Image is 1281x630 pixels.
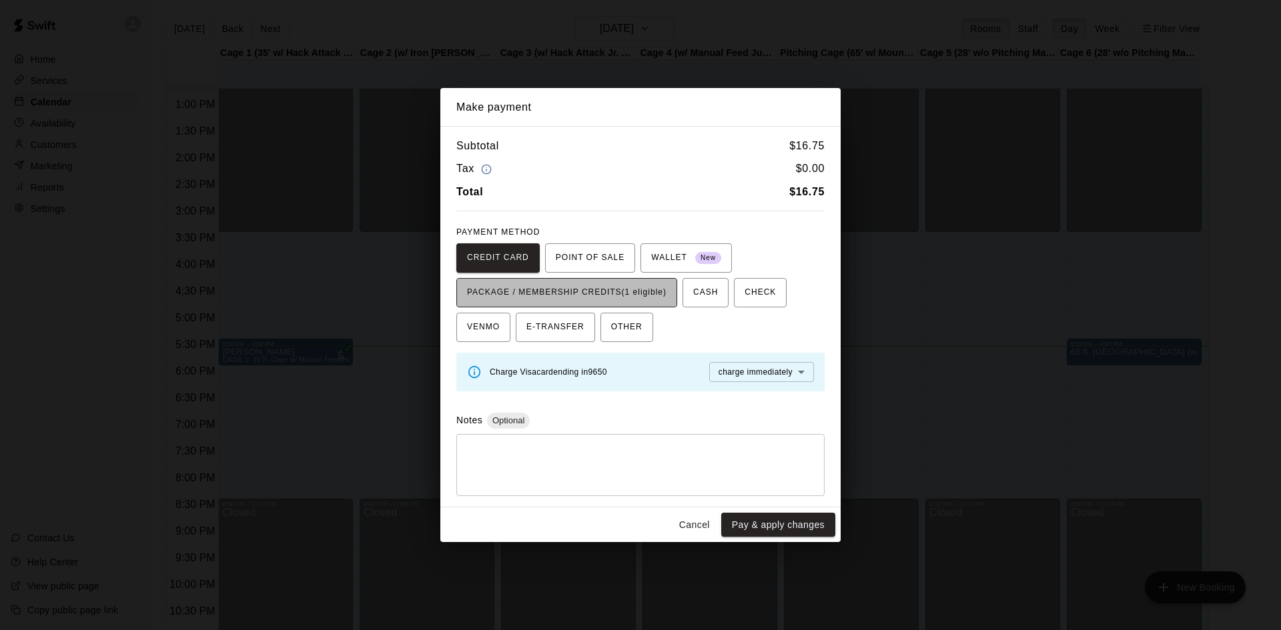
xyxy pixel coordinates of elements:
[456,227,540,237] span: PAYMENT METHOD
[456,313,510,342] button: VENMO
[683,278,729,307] button: CASH
[467,317,500,338] span: VENMO
[516,313,595,342] button: E-TRANSFER
[789,137,825,155] h6: $ 16.75
[456,186,483,197] b: Total
[487,415,530,425] span: Optional
[456,278,677,307] button: PACKAGE / MEMBERSHIP CREDITS(1 eligible)
[600,313,653,342] button: OTHER
[456,160,495,178] h6: Tax
[526,317,584,338] span: E-TRANSFER
[745,282,776,303] span: CHECK
[651,247,721,269] span: WALLET
[695,249,721,267] span: New
[456,243,540,273] button: CREDIT CARD
[640,243,732,273] button: WALLET New
[490,367,607,377] span: Charge Visa card ending in 9650
[796,160,825,178] h6: $ 0.00
[467,247,529,269] span: CREDIT CARD
[721,513,835,537] button: Pay & apply changes
[673,513,716,537] button: Cancel
[556,247,624,269] span: POINT OF SALE
[467,282,667,303] span: PACKAGE / MEMBERSHIP CREDITS (1 eligible)
[545,243,635,273] button: POINT OF SALE
[456,137,499,155] h6: Subtotal
[789,186,825,197] b: $ 16.75
[440,88,841,127] h2: Make payment
[456,415,482,425] label: Notes
[611,317,643,338] span: OTHER
[719,367,793,377] span: charge immediately
[693,282,718,303] span: CASH
[734,278,787,307] button: CHECK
